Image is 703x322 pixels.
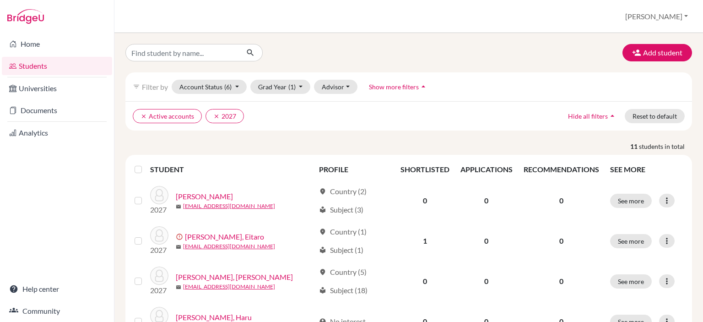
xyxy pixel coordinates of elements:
a: [PERSON_NAME], [PERSON_NAME] [176,272,293,283]
button: See more [610,194,652,208]
button: Account Status(6) [172,80,247,94]
div: Subject (1) [319,245,363,256]
span: location_on [319,268,326,276]
div: Subject (18) [319,285,368,296]
button: See more [610,274,652,289]
span: mail [176,244,181,250]
td: 0 [455,261,518,301]
a: [EMAIL_ADDRESS][DOMAIN_NAME] [183,283,275,291]
span: (6) [224,83,232,91]
th: SHORTLISTED [395,158,455,180]
i: clear [213,113,220,120]
td: 0 [395,180,455,221]
img: Azuma, Eitaro [150,226,168,245]
p: 0 [524,276,599,287]
div: Country (2) [319,186,367,197]
i: filter_list [133,83,140,90]
td: 0 [455,221,518,261]
span: local_library [319,206,326,213]
td: 0 [455,180,518,221]
div: Country (1) [319,226,367,237]
span: (1) [288,83,296,91]
a: [PERSON_NAME], Eitaro [185,231,264,242]
span: local_library [319,287,326,294]
td: 1 [395,221,455,261]
span: Hide all filters [568,112,608,120]
th: STUDENT [150,158,314,180]
th: SEE MORE [605,158,688,180]
a: Home [2,35,112,53]
a: [EMAIL_ADDRESS][DOMAIN_NAME] [183,242,275,251]
td: 0 [395,261,455,301]
div: Subject (3) [319,204,363,215]
p: 2027 [150,204,168,215]
a: Help center [2,280,112,298]
a: Documents [2,101,112,120]
span: mail [176,204,181,209]
p: 2027 [150,285,168,296]
p: 2027 [150,245,168,256]
span: mail [176,284,181,290]
button: See more [610,234,652,248]
a: Universities [2,79,112,98]
span: local_library [319,246,326,254]
button: Grad Year(1) [250,80,311,94]
img: Bridge-U [7,9,44,24]
th: PROFILE [314,158,395,180]
input: Find student by name... [125,44,239,61]
strong: 11 [630,142,639,151]
a: Students [2,57,112,75]
span: error_outline [176,233,185,240]
a: [PERSON_NAME] [176,191,233,202]
th: APPLICATIONS [455,158,518,180]
img: Asami, Keitatsu [150,186,168,204]
span: location_on [319,228,326,235]
span: students in total [639,142,692,151]
button: Reset to default [625,109,685,123]
span: Show more filters [369,83,419,91]
a: Analytics [2,124,112,142]
button: clearActive accounts [133,109,202,123]
p: 0 [524,235,599,246]
span: Filter by [142,82,168,91]
img: Fujikawa, Hiroto [150,267,168,285]
i: clear [141,113,147,120]
span: location_on [319,188,326,195]
a: [EMAIL_ADDRESS][DOMAIN_NAME] [183,202,275,210]
button: Hide all filtersarrow_drop_up [560,109,625,123]
div: Country (5) [319,267,367,278]
button: Add student [622,44,692,61]
i: arrow_drop_up [419,82,428,91]
th: RECOMMENDATIONS [518,158,605,180]
button: [PERSON_NAME] [621,8,692,25]
p: 0 [524,195,599,206]
i: arrow_drop_up [608,111,617,120]
button: Advisor [314,80,357,94]
button: clear2027 [205,109,244,123]
button: Show more filtersarrow_drop_up [361,80,436,94]
a: Community [2,302,112,320]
